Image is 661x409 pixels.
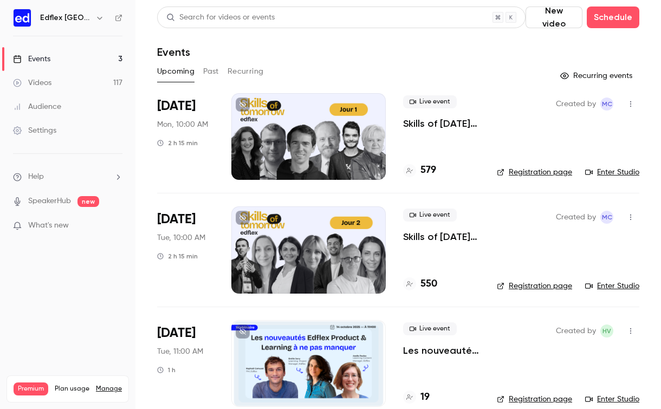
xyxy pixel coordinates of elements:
[166,12,275,23] div: Search for videos or events
[585,167,639,178] a: Enter Studio
[109,221,122,231] iframe: Noticeable Trigger
[157,324,196,342] span: [DATE]
[28,220,69,231] span: What's new
[600,211,613,224] span: Manon Cousin
[55,385,89,393] span: Plan usage
[28,196,71,207] a: SpeakerHub
[556,211,596,224] span: Created by
[403,277,437,291] a: 550
[28,171,44,183] span: Help
[403,163,436,178] a: 579
[497,394,572,405] a: Registration page
[157,119,208,130] span: Mon, 10:00 AM
[40,12,91,23] h6: Edflex [GEOGRAPHIC_DATA]
[526,7,582,28] button: New video
[13,125,56,136] div: Settings
[157,46,190,59] h1: Events
[420,163,436,178] h4: 579
[13,77,51,88] div: Videos
[602,211,612,224] span: MC
[420,277,437,291] h4: 550
[157,211,196,228] span: [DATE]
[157,139,198,147] div: 2 h 15 min
[420,390,430,405] h4: 19
[157,98,196,115] span: [DATE]
[157,320,214,407] div: Oct 14 Tue, 11:00 AM (Europe/Paris)
[96,385,122,393] a: Manage
[403,322,457,335] span: Live event
[157,346,203,357] span: Tue, 11:00 AM
[602,324,611,337] span: HV
[585,394,639,405] a: Enter Studio
[587,7,639,28] button: Schedule
[77,196,99,207] span: new
[556,324,596,337] span: Created by
[403,117,479,130] a: Skills of [DATE] - Jour 1
[13,171,122,183] li: help-dropdown-opener
[157,232,205,243] span: Tue, 10:00 AM
[14,382,48,395] span: Premium
[497,281,572,291] a: Registration page
[228,63,264,80] button: Recurring
[157,366,176,374] div: 1 h
[403,230,479,243] a: Skills of [DATE] - Jour 2
[403,95,457,108] span: Live event
[556,98,596,111] span: Created by
[13,54,50,64] div: Events
[157,63,195,80] button: Upcoming
[203,63,219,80] button: Past
[157,206,214,293] div: Sep 23 Tue, 10:00 AM (Europe/Berlin)
[403,390,430,405] a: 19
[600,98,613,111] span: Manon Cousin
[403,344,479,357] a: Les nouveautés Edflex Product & Learning à ne pas manquer
[600,324,613,337] span: Hélène VENTURINI
[157,93,214,180] div: Sep 22 Mon, 10:00 AM (Europe/Berlin)
[497,167,572,178] a: Registration page
[13,101,61,112] div: Audience
[602,98,612,111] span: MC
[403,209,457,222] span: Live event
[585,281,639,291] a: Enter Studio
[555,67,639,85] button: Recurring events
[157,252,198,261] div: 2 h 15 min
[14,9,31,27] img: Edflex France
